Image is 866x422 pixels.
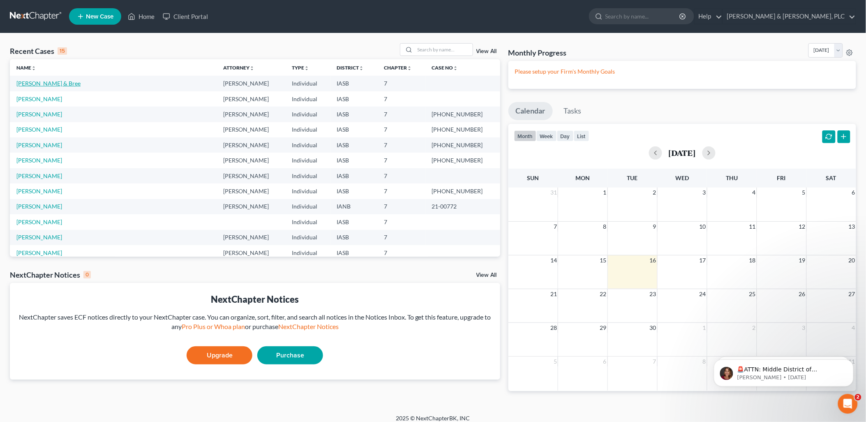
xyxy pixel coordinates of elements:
a: [PERSON_NAME] [16,141,62,148]
a: [PERSON_NAME] [16,188,62,195]
span: 14 [550,255,558,265]
td: 7 [377,230,425,245]
span: Wed [675,174,689,181]
td: Individual [285,122,330,137]
a: Upgrade [187,346,252,364]
td: [PERSON_NAME] [217,245,285,260]
button: list [574,130,589,141]
span: 5 [553,357,558,366]
td: [PERSON_NAME] [217,199,285,214]
span: 2 [855,394,861,401]
td: Individual [285,245,330,260]
span: 3 [801,323,806,333]
span: 2 [752,323,757,333]
td: 7 [377,153,425,168]
a: [PERSON_NAME] [16,111,62,118]
a: View All [476,272,497,278]
span: Thu [726,174,738,181]
a: NextChapter Notices [278,322,339,330]
td: IASB [330,214,377,230]
span: 27 [848,289,856,299]
td: 7 [377,107,425,122]
button: month [514,130,536,141]
td: Individual [285,153,330,168]
td: IASB [330,183,377,199]
td: IANB [330,199,377,214]
td: IASB [330,122,377,137]
span: 26 [798,289,806,299]
td: 7 [377,214,425,230]
td: Individual [285,91,330,107]
td: Individual [285,230,330,245]
span: 20 [848,255,856,265]
a: Help [695,9,722,24]
span: 5 [801,188,806,197]
span: 2 [652,188,657,197]
span: 15 [599,255,607,265]
i: unfold_more [31,66,36,71]
a: Calendar [508,102,553,120]
td: 7 [377,137,425,153]
td: [PERSON_NAME] [217,122,285,137]
span: 1 [603,188,607,197]
span: 7 [652,357,657,366]
span: 10 [699,222,707,232]
td: Individual [285,168,330,183]
span: Sun [527,174,539,181]
td: [PERSON_NAME] [217,91,285,107]
a: [PERSON_NAME] [16,126,62,133]
td: Individual [285,137,330,153]
a: View All [476,49,497,54]
td: [PERSON_NAME] [217,76,285,91]
a: Client Portal [159,9,212,24]
div: NextChapter Notices [10,270,91,280]
button: day [557,130,574,141]
td: [PERSON_NAME] [217,183,285,199]
td: 7 [377,168,425,183]
a: [PERSON_NAME] & Bree [16,80,81,87]
span: 25 [748,289,757,299]
span: 12 [798,222,806,232]
span: 18 [748,255,757,265]
td: Individual [285,199,330,214]
a: Purchase [257,346,323,364]
a: Tasks [557,102,589,120]
i: unfold_more [453,66,458,71]
input: Search by name... [605,9,681,24]
span: Tue [627,174,638,181]
span: Fri [777,174,786,181]
a: [PERSON_NAME] [16,157,62,164]
div: 0 [83,271,91,278]
div: 15 [58,47,67,55]
td: 7 [377,76,425,91]
span: 23 [649,289,657,299]
a: [PERSON_NAME] [16,203,62,210]
a: Attorneyunfold_more [223,65,254,71]
td: [PERSON_NAME] [217,107,285,122]
span: 7 [553,222,558,232]
i: unfold_more [249,66,254,71]
td: IASB [330,137,377,153]
td: IASB [330,76,377,91]
div: NextChapter saves ECF notices directly to your NextChapter case. You can organize, sort, filter, ... [16,313,494,332]
td: IASB [330,153,377,168]
span: 19 [798,255,806,265]
h2: [DATE] [669,148,696,157]
td: [PERSON_NAME] [217,137,285,153]
button: week [536,130,557,141]
td: 7 [377,199,425,214]
a: [PERSON_NAME] [16,249,62,256]
td: [PHONE_NUMBER] [425,137,500,153]
a: Case Nounfold_more [432,65,458,71]
a: [PERSON_NAME] [16,95,62,102]
span: 4 [851,323,856,333]
td: IASB [330,91,377,107]
td: [PHONE_NUMBER] [425,122,500,137]
span: 9 [652,222,657,232]
span: 31 [550,188,558,197]
span: 13 [848,222,856,232]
